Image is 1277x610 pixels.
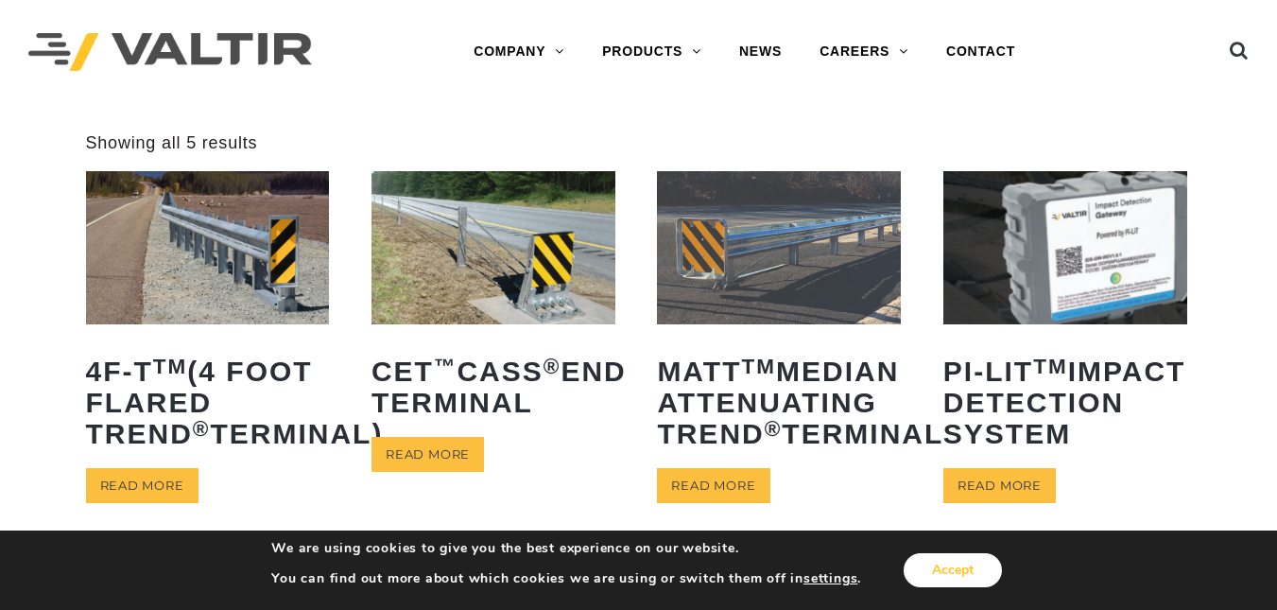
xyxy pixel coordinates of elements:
a: CET™CASS®End Terminal [371,171,615,431]
a: CAREERS [801,33,927,71]
sup: ® [765,417,783,441]
a: Read more about “CET™ CASS® End Terminal” [371,437,484,472]
sup: ™ [434,355,457,378]
a: PRODUCTS [583,33,720,71]
a: Read more about “MATTTM Median Attenuating TREND® Terminal” [657,468,769,503]
sup: ® [544,355,561,378]
p: We are using cookies to give you the best experience on our website. [271,540,861,557]
a: COMPANY [455,33,583,71]
button: settings [803,570,857,587]
a: 4F-TTM(4 Foot Flared TREND®Terminal) [86,171,330,462]
h2: 4F-T (4 Foot Flared TREND Terminal) [86,341,330,463]
h2: CET CASS End Terminal [371,341,615,432]
h2: PI-LIT Impact Detection System [943,341,1187,463]
p: Showing all 5 results [86,132,258,154]
a: MATTTMMedian Attenuating TREND®Terminal [657,171,901,462]
button: Accept [904,553,1002,587]
sup: TM [741,355,776,378]
sup: TM [153,355,188,378]
a: PI-LITTMImpact Detection System [943,171,1187,462]
h2: MATT Median Attenuating TREND Terminal [657,341,901,463]
a: Read more about “4F-TTM (4 Foot Flared TREND® Terminal)” [86,468,198,503]
sup: ® [193,417,211,441]
a: Read more about “PI-LITTM Impact Detection System” [943,468,1056,503]
img: Valtir [28,33,312,72]
a: CONTACT [927,33,1034,71]
p: You can find out more about which cookies we are using or switch them off in . [271,570,861,587]
sup: TM [1033,355,1068,378]
a: NEWS [720,33,801,71]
